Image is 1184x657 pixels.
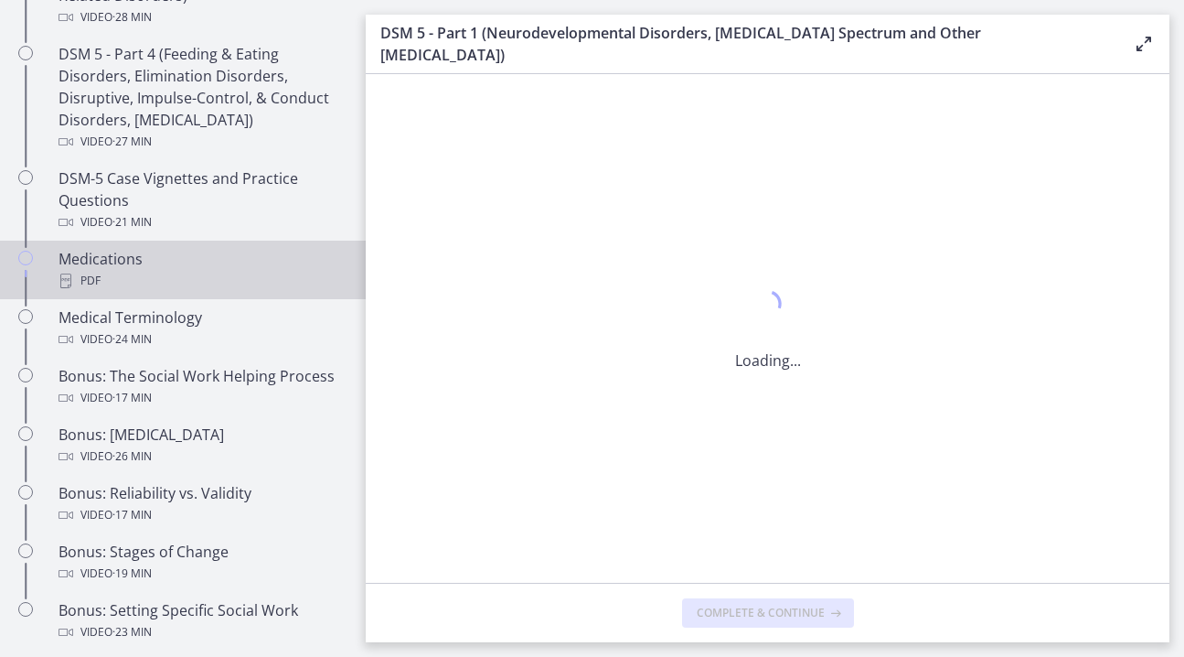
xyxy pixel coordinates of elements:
div: Video [59,131,344,153]
div: Video [59,621,344,643]
div: Video [59,504,344,526]
span: Complete & continue [697,606,825,620]
div: DSM-5 Case Vignettes and Practice Questions [59,167,344,233]
span: · 17 min [112,504,152,526]
div: Video [59,563,344,585]
div: Video [59,6,344,28]
h3: DSM 5 - Part 1 (Neurodevelopmental Disorders, [MEDICAL_DATA] Spectrum and Other [MEDICAL_DATA]) [380,22,1104,66]
span: · 26 min [112,446,152,468]
div: Bonus: Stages of Change [59,541,344,585]
span: · 28 min [112,6,152,28]
div: Bonus: [MEDICAL_DATA] [59,424,344,468]
div: Video [59,387,344,409]
div: Medical Terminology [59,307,344,350]
div: Medications [59,248,344,292]
div: Bonus: The Social Work Helping Process [59,365,344,409]
span: · 21 min [112,211,152,233]
span: · 19 min [112,563,152,585]
span: · 24 min [112,328,152,350]
span: · 17 min [112,387,152,409]
div: Bonus: Reliability vs. Validity [59,482,344,526]
p: Loading... [735,350,801,372]
div: DSM 5 - Part 4 (Feeding & Eating Disorders, Elimination Disorders, Disruptive, Impulse-Control, &... [59,43,344,153]
div: PDF [59,270,344,292]
div: Video [59,446,344,468]
button: Complete & continue [682,598,854,628]
span: · 27 min [112,131,152,153]
span: · 23 min [112,621,152,643]
div: 1 [735,285,801,328]
div: Video [59,328,344,350]
div: Video [59,211,344,233]
div: Bonus: Setting Specific Social Work [59,599,344,643]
